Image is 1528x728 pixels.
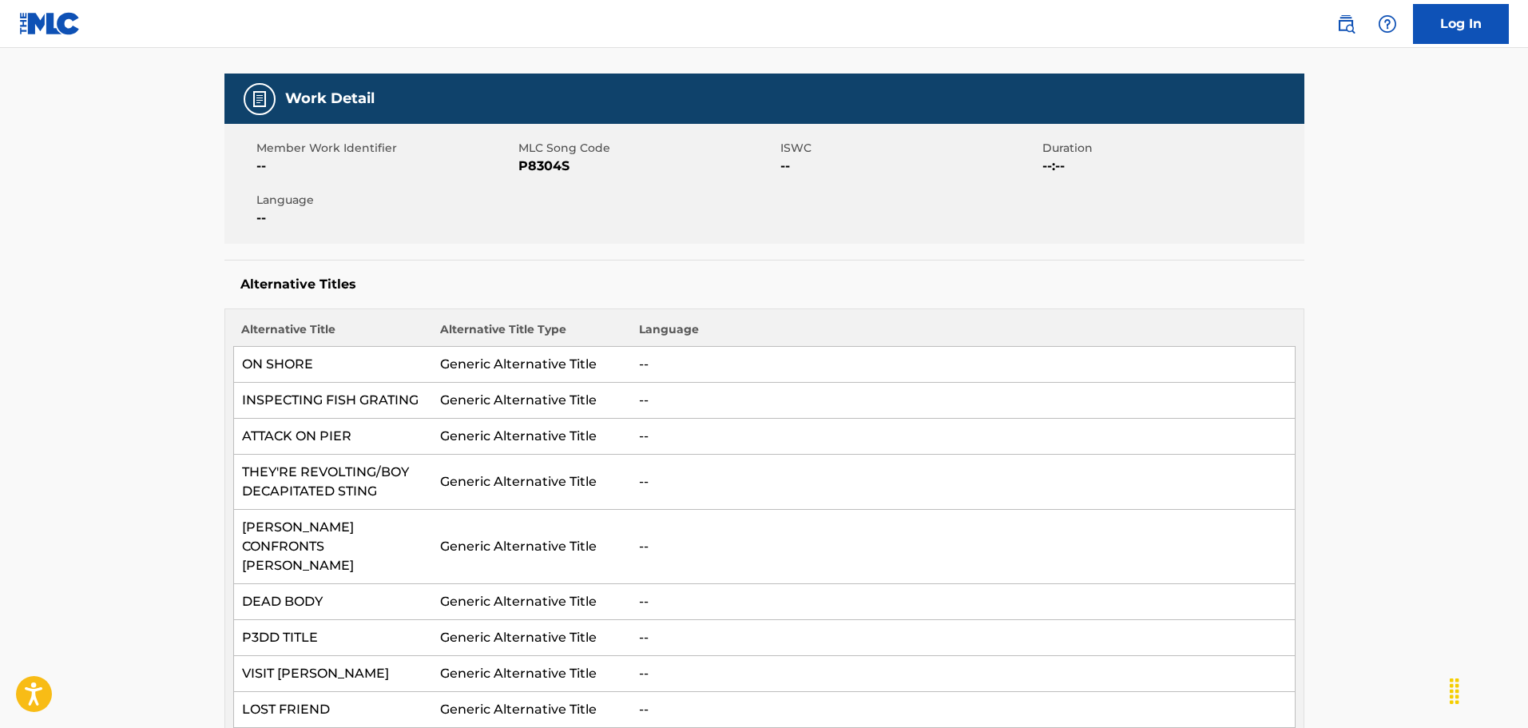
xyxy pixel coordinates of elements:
[233,584,432,620] td: DEAD BODY
[432,383,631,419] td: Generic Alternative Title
[285,90,375,108] h5: Work Detail
[432,656,631,692] td: Generic Alternative Title
[1042,157,1300,176] span: --:--
[631,455,1295,510] td: --
[631,584,1295,620] td: --
[1336,14,1355,34] img: search
[256,140,514,157] span: Member Work Identifier
[518,157,776,176] span: P8304S
[631,692,1295,728] td: --
[233,347,432,383] td: ON SHORE
[518,140,776,157] span: MLC Song Code
[631,656,1295,692] td: --
[233,321,432,347] th: Alternative Title
[432,620,631,656] td: Generic Alternative Title
[631,620,1295,656] td: --
[256,192,514,209] span: Language
[19,12,81,35] img: MLC Logo
[1378,14,1397,34] img: help
[432,584,631,620] td: Generic Alternative Title
[631,321,1295,347] th: Language
[1413,4,1509,44] a: Log In
[432,321,631,347] th: Alternative Title Type
[432,419,631,455] td: Generic Alternative Title
[780,157,1038,176] span: --
[233,455,432,510] td: THEY'RE REVOLTING/BOY DECAPITATED STING
[250,90,269,109] img: Work Detail
[1442,667,1467,715] div: Drag
[233,620,432,656] td: P3DD TITLE
[233,692,432,728] td: LOST FRIEND
[631,383,1295,419] td: --
[233,510,432,584] td: [PERSON_NAME] CONFRONTS [PERSON_NAME]
[233,656,432,692] td: VISIT [PERSON_NAME]
[233,419,432,455] td: ATTACK ON PIER
[1371,8,1403,40] div: Help
[1042,140,1300,157] span: Duration
[233,383,432,419] td: INSPECTING FISH GRATING
[432,455,631,510] td: Generic Alternative Title
[432,347,631,383] td: Generic Alternative Title
[240,276,1288,292] h5: Alternative Titles
[780,140,1038,157] span: ISWC
[631,419,1295,455] td: --
[432,510,631,584] td: Generic Alternative Title
[631,347,1295,383] td: --
[432,692,631,728] td: Generic Alternative Title
[1330,8,1362,40] a: Public Search
[1448,651,1528,728] iframe: Chat Widget
[631,510,1295,584] td: --
[256,157,514,176] span: --
[256,209,514,228] span: --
